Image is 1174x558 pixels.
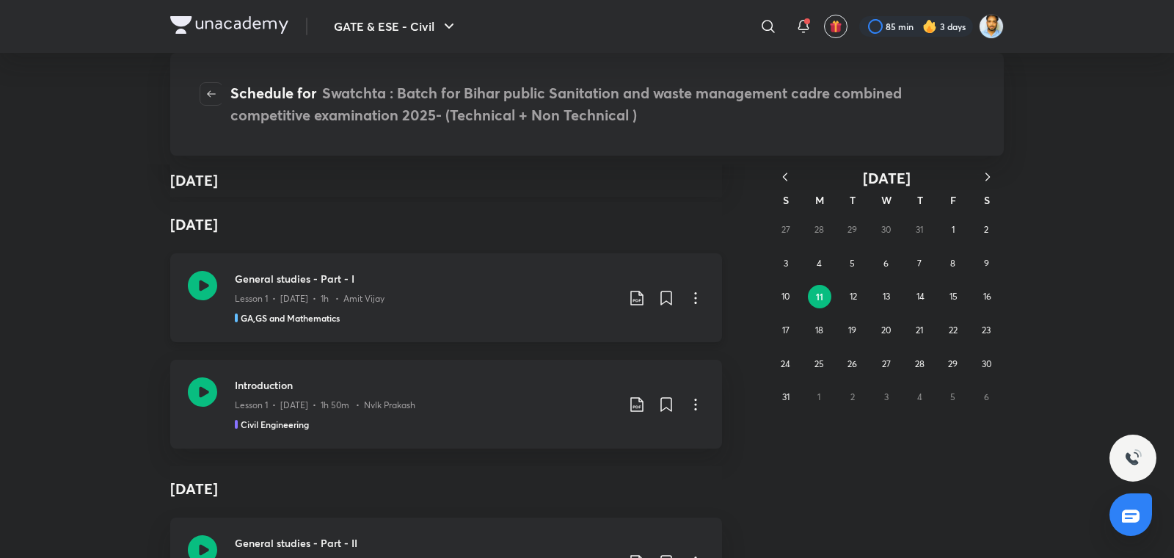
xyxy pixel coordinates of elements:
[952,224,955,235] abbr: August 1, 2025
[949,291,958,302] abbr: August 15, 2025
[815,193,824,207] abbr: Monday
[842,285,865,308] button: August 12, 2025
[908,285,932,308] button: August 14, 2025
[241,311,340,325] h5: GA,GS and Mathematics
[325,12,467,41] button: GATE & ESE - Civil
[235,535,616,551] h3: General studies - Part - II
[774,285,798,308] button: August 10, 2025
[850,291,857,302] abbr: August 12, 2025
[850,258,855,269] abbr: August 5, 2025
[984,224,988,235] abbr: August 2, 2025
[170,170,218,192] h4: [DATE]
[915,358,925,369] abbr: August 28, 2025
[916,291,925,302] abbr: August 14, 2025
[230,83,902,125] span: Swatchta : Batch for Bihar public Sanitation and waste management cadre combined competitive exam...
[950,193,956,207] abbr: Friday
[863,168,911,188] span: [DATE]
[781,358,790,369] abbr: August 24, 2025
[917,258,922,269] abbr: August 7, 2025
[824,15,847,38] button: avatar
[816,291,823,302] abbr: August 11, 2025
[808,285,831,308] button: August 11, 2025
[235,292,384,305] p: Lesson 1 • [DATE] • 1h • Amit Vijay
[807,319,831,342] button: August 18, 2025
[948,358,958,369] abbr: August 29, 2025
[875,252,898,275] button: August 6, 2025
[974,352,998,376] button: August 30, 2025
[807,252,831,275] button: August 4, 2025
[883,291,890,302] abbr: August 13, 2025
[974,252,998,275] button: August 9, 2025
[774,385,798,409] button: August 31, 2025
[814,358,824,369] abbr: August 25, 2025
[882,358,891,369] abbr: August 27, 2025
[983,291,991,302] abbr: August 16, 2025
[984,193,990,207] abbr: Saturday
[781,291,790,302] abbr: August 10, 2025
[817,258,822,269] abbr: August 4, 2025
[774,319,798,342] button: August 17, 2025
[170,466,722,512] h4: [DATE]
[235,399,415,412] p: Lesson 1 • [DATE] • 1h 50m • Nvlk Prakash
[782,391,790,402] abbr: August 31, 2025
[975,285,999,308] button: August 16, 2025
[941,218,965,242] button: August 1, 2025
[979,14,1004,39] img: Kunal Pradeep
[170,253,722,342] a: General studies - Part - ILesson 1 • [DATE] • 1h • Amit VijayGA,GS and Mathematics
[235,271,616,286] h3: General studies - Part - I
[807,352,831,376] button: August 25, 2025
[801,169,971,187] button: [DATE]
[782,325,790,336] abbr: August 17, 2025
[841,319,864,342] button: August 19, 2025
[875,352,898,376] button: August 27, 2025
[784,258,788,269] abbr: August 3, 2025
[941,252,965,275] button: August 8, 2025
[941,319,965,342] button: August 22, 2025
[941,352,965,376] button: August 29, 2025
[170,16,288,37] a: Company Logo
[974,218,998,242] button: August 2, 2025
[908,319,931,342] button: August 21, 2025
[235,377,616,393] h3: Introduction
[850,193,856,207] abbr: Tuesday
[170,360,722,449] a: IntroductionLesson 1 • [DATE] • 1h 50m • Nvlk PrakashCivil Engineering
[774,252,798,275] button: August 3, 2025
[847,358,857,369] abbr: August 26, 2025
[1124,449,1142,467] img: ttu
[942,285,966,308] button: August 15, 2025
[917,193,923,207] abbr: Thursday
[848,325,856,336] abbr: August 19, 2025
[241,418,309,431] h5: Civil Engineering
[815,325,823,336] abbr: August 18, 2025
[974,319,998,342] button: August 23, 2025
[922,19,937,34] img: streak
[982,358,991,369] abbr: August 30, 2025
[774,352,798,376] button: August 24, 2025
[841,352,864,376] button: August 26, 2025
[881,325,891,336] abbr: August 20, 2025
[916,325,923,336] abbr: August 21, 2025
[170,202,722,247] h4: [DATE]
[783,193,789,207] abbr: Sunday
[949,325,958,336] abbr: August 22, 2025
[829,20,842,33] img: avatar
[230,82,974,126] h4: Schedule for
[950,258,955,269] abbr: August 8, 2025
[984,258,989,269] abbr: August 9, 2025
[875,285,898,308] button: August 13, 2025
[908,352,931,376] button: August 28, 2025
[908,252,931,275] button: August 7, 2025
[982,325,991,336] abbr: August 23, 2025
[881,193,892,207] abbr: Wednesday
[875,319,898,342] button: August 20, 2025
[883,258,889,269] abbr: August 6, 2025
[841,252,864,275] button: August 5, 2025
[170,16,288,34] img: Company Logo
